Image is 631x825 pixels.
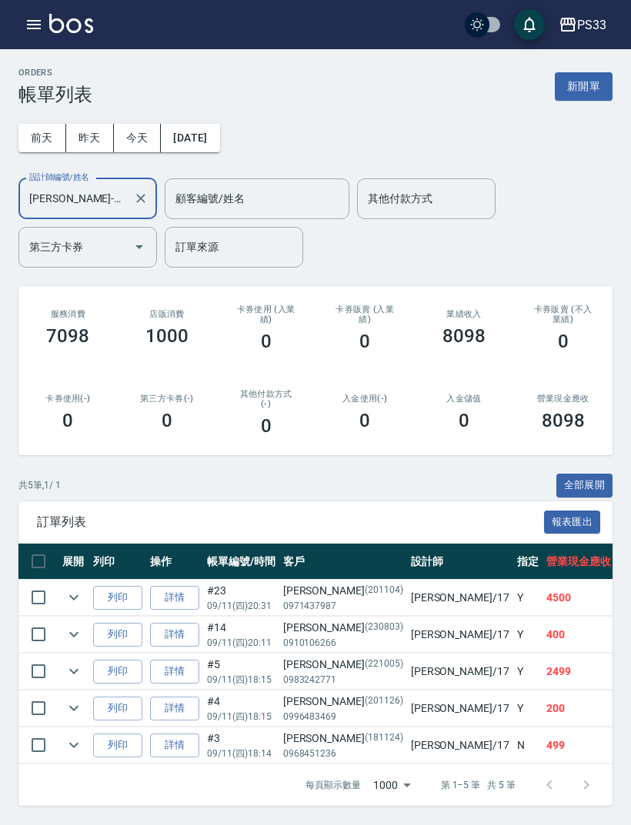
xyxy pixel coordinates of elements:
p: 09/11 (四) 18:15 [207,673,275,687]
button: expand row [62,623,85,646]
button: expand row [62,660,85,683]
td: #23 [203,580,279,616]
a: 詳情 [150,586,199,610]
h2: 卡券販賣 (入業績) [334,304,396,324]
p: (181124) [365,730,403,747]
div: [PERSON_NAME] [283,730,403,747]
p: 0983242771 [283,673,403,687]
h3: 0 [359,410,370,431]
a: 詳情 [150,734,199,757]
td: Y [513,690,543,727]
td: #14 [203,617,279,653]
p: (221005) [365,657,403,673]
button: 報表匯出 [544,511,601,534]
button: PS33 [553,9,613,41]
td: 400 [543,617,615,653]
h3: 帳單列表 [18,84,92,105]
p: 0910106266 [283,636,403,650]
h2: ORDERS [18,68,92,78]
td: 4500 [543,580,615,616]
th: 指定 [513,544,543,580]
img: Logo [49,14,93,33]
button: 列印 [93,623,142,647]
h2: 卡券使用 (入業績) [235,304,297,324]
h3: 8098 [442,325,486,347]
h3: 0 [162,410,172,431]
td: 499 [543,727,615,763]
td: N [513,727,543,763]
td: Y [513,654,543,690]
div: [PERSON_NAME] [283,583,403,599]
h2: 入金儲值 [433,394,496,404]
td: Y [513,617,543,653]
h3: 0 [261,415,272,437]
div: 1000 [367,764,416,806]
h3: 8098 [542,410,585,431]
p: (201126) [365,694,403,710]
p: (230803) [365,620,403,636]
a: 詳情 [150,660,199,684]
h3: 0 [62,410,73,431]
button: 昨天 [66,124,114,152]
h3: 7098 [46,325,89,347]
td: [PERSON_NAME] /17 [407,617,513,653]
button: expand row [62,697,85,720]
button: 前天 [18,124,66,152]
td: 200 [543,690,615,727]
th: 展開 [58,544,89,580]
h2: 店販消費 [136,309,199,319]
th: 客戶 [279,544,407,580]
button: 列印 [93,660,142,684]
button: 列印 [93,586,142,610]
td: #5 [203,654,279,690]
h2: 第三方卡券(-) [136,394,199,404]
p: 09/11 (四) 18:14 [207,747,275,760]
p: (201104) [365,583,403,599]
td: [PERSON_NAME] /17 [407,727,513,763]
div: [PERSON_NAME] [283,694,403,710]
button: 全部展開 [556,474,613,497]
a: 新開單 [555,78,613,93]
h3: 0 [261,331,272,352]
h3: 0 [558,331,569,352]
p: 09/11 (四) 20:11 [207,636,275,650]
th: 列印 [89,544,146,580]
h2: 營業現金應收 [532,394,594,404]
button: Open [127,235,152,259]
h2: 入金使用(-) [334,394,396,404]
a: 報表匯出 [544,514,601,528]
td: #3 [203,727,279,763]
p: 共 5 筆, 1 / 1 [18,478,61,492]
th: 操作 [146,544,203,580]
h2: 卡券使用(-) [37,394,99,404]
p: 0968451236 [283,747,403,760]
td: [PERSON_NAME] /17 [407,580,513,616]
button: expand row [62,734,85,757]
button: 列印 [93,697,142,720]
h3: 0 [359,331,370,352]
p: 0971437987 [283,599,403,613]
p: 0996483469 [283,710,403,724]
button: Clear [130,188,152,209]
td: [PERSON_NAME] /17 [407,654,513,690]
span: 訂單列表 [37,514,544,530]
td: Y [513,580,543,616]
td: [PERSON_NAME] /17 [407,690,513,727]
td: #4 [203,690,279,727]
p: 09/11 (四) 20:31 [207,599,275,613]
button: 今天 [114,124,162,152]
p: 第 1–5 筆 共 5 筆 [441,778,516,792]
th: 帳單編號/時間 [203,544,279,580]
a: 詳情 [150,697,199,720]
div: PS33 [577,15,606,35]
h3: 1000 [145,325,189,347]
button: 列印 [93,734,142,757]
button: save [514,9,545,40]
p: 每頁顯示數量 [305,778,361,792]
td: 2499 [543,654,615,690]
button: [DATE] [161,124,219,152]
h2: 其他付款方式(-) [235,389,297,409]
th: 設計師 [407,544,513,580]
p: 09/11 (四) 18:15 [207,710,275,724]
h2: 卡券販賣 (不入業績) [532,304,594,324]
